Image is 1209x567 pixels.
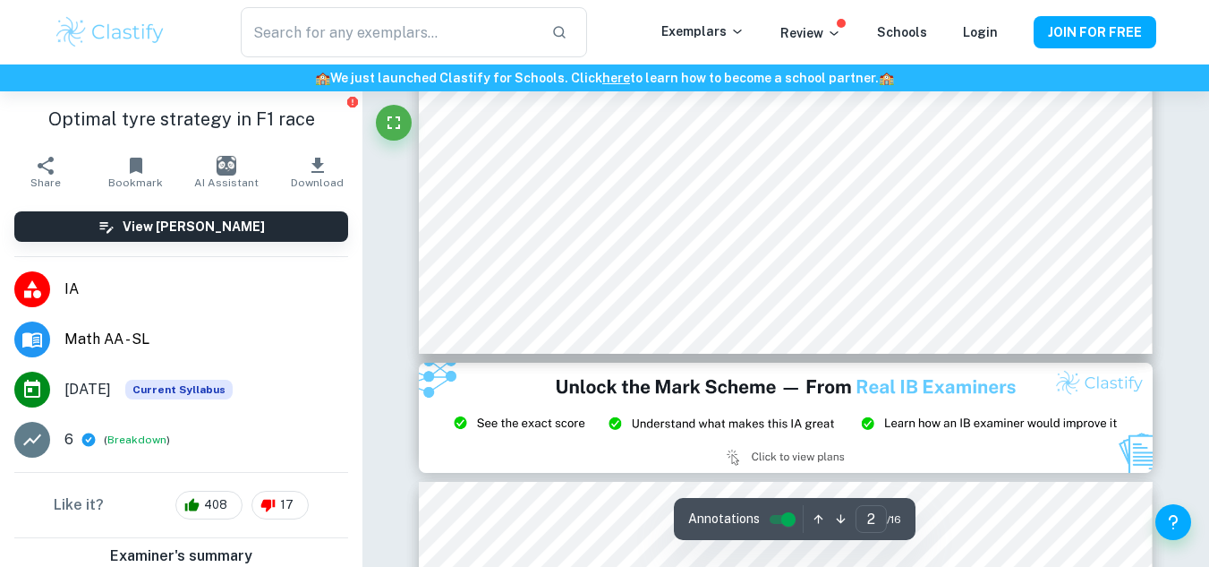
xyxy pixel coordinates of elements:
[315,71,330,85] span: 🏫
[90,147,181,197] button: Bookmark
[1034,16,1156,48] button: JOIN FOR FREE
[688,510,760,528] span: Annotations
[182,147,272,197] button: AI Assistant
[64,379,111,400] span: [DATE]
[963,25,998,39] a: Login
[887,511,901,528] span: / 16
[780,23,841,43] p: Review
[175,491,243,520] div: 408
[7,546,355,567] h6: Examiner's summary
[217,156,236,176] img: AI Assistant
[1155,504,1191,540] button: Help and Feedback
[194,176,259,189] span: AI Assistant
[4,68,1205,88] h6: We just launched Clastify for Schools. Click to learn how to become a school partner.
[64,279,348,300] span: IA
[241,7,536,57] input: Search for any exemplars...
[602,71,630,85] a: here
[108,176,163,189] span: Bookmark
[251,491,309,520] div: 17
[877,25,927,39] a: Schools
[107,432,166,448] button: Breakdown
[661,21,745,41] p: Exemplars
[64,429,73,451] p: 6
[14,211,348,242] button: View [PERSON_NAME]
[272,147,362,197] button: Download
[64,329,348,350] span: Math AA - SL
[376,105,412,141] button: Fullscreen
[125,380,233,399] div: This exemplar is based on the current syllabus. Feel free to refer to it for inspiration/ideas wh...
[879,71,894,85] span: 🏫
[345,95,359,108] button: Report issue
[14,106,348,133] h1: Optimal tyre strategy in F1 race
[54,14,167,50] img: Clastify logo
[291,176,344,189] span: Download
[54,494,104,516] h6: Like it?
[419,363,1153,473] img: Ad
[30,176,61,189] span: Share
[123,217,265,236] h6: View [PERSON_NAME]
[194,496,237,514] span: 408
[270,496,303,514] span: 17
[125,380,233,399] span: Current Syllabus
[104,432,170,449] span: ( )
